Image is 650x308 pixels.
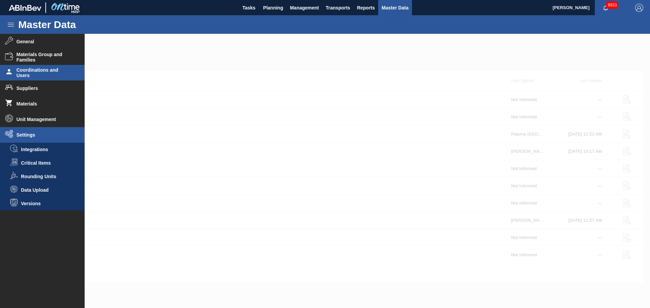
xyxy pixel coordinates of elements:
span: Tasks [241,4,256,12]
button: Notifications [595,3,616,13]
span: Critical Items [21,160,73,166]
span: Materials [17,101,72,106]
span: Materials Group and Families [17,52,72,63]
span: 9933 [606,1,618,9]
span: Data Upload [21,187,73,193]
span: General [17,39,72,44]
span: Rounding Units [21,174,73,179]
h1: Master Data [18,21,138,28]
span: Settings [17,132,72,138]
img: TNhmsLtSVTkK8tSr43FrP2fwEKptu5GPRR3wAAAABJRU5ErkJggg== [9,5,41,11]
span: Management [290,4,319,12]
span: Planning [263,4,283,12]
span: Unit Management [17,117,72,122]
span: Coordinations and Users [17,67,72,78]
span: Transports [326,4,350,12]
span: Integrations [21,147,73,152]
img: Logout [635,4,643,12]
span: Suppliers [17,86,72,91]
span: Master Data [382,4,408,12]
span: Reports [357,4,375,12]
span: Versions [21,201,73,206]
